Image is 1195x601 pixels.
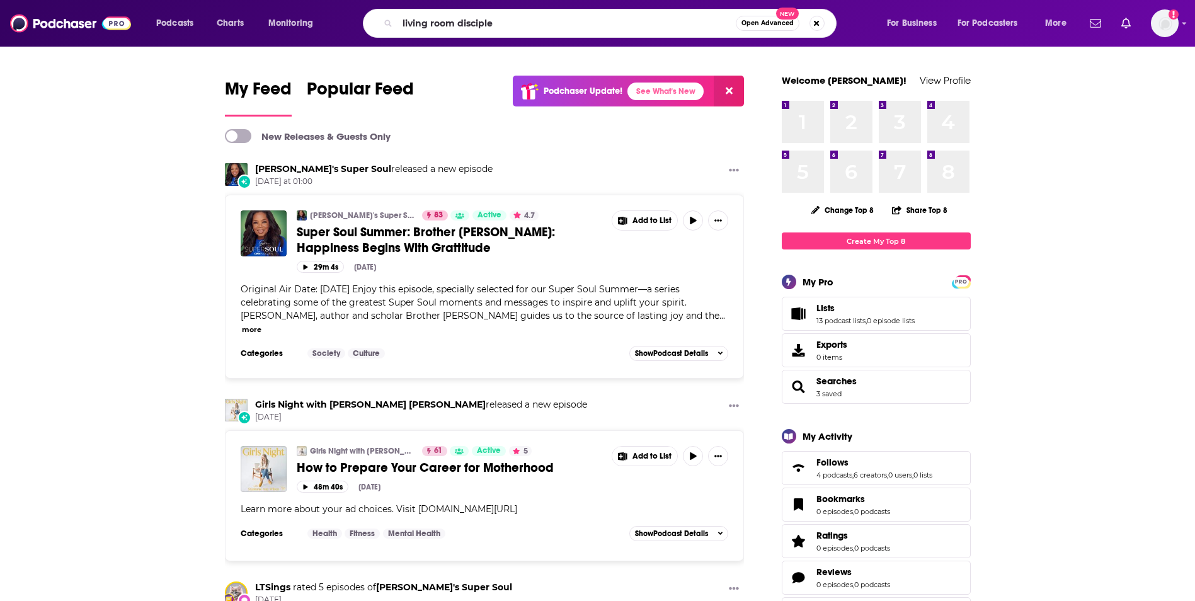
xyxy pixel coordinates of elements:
[612,211,678,230] button: Show More Button
[949,13,1036,33] button: open menu
[782,232,971,249] a: Create My Top 8
[782,561,971,595] span: Reviews
[241,529,297,539] h3: Categories
[241,283,719,321] span: Original Air Date: [DATE] Enjoy this episode, specially selected for our Super Soul Summer—a seri...
[816,566,890,578] a: Reviews
[307,348,345,358] a: Society
[816,339,847,350] span: Exports
[1169,9,1179,20] svg: Add a profile image
[816,457,849,468] span: Follows
[816,493,865,505] span: Bookmarks
[422,210,448,220] a: 83
[268,14,313,32] span: Monitoring
[310,446,414,456] a: Girls Night with [PERSON_NAME] [PERSON_NAME]
[854,580,890,589] a: 0 podcasts
[260,13,329,33] button: open menu
[241,503,517,515] span: Learn more about your ad choices. Visit [DOMAIN_NAME][URL]
[736,16,799,31] button: Open AdvancedNew
[632,452,672,461] span: Add to List
[434,209,443,222] span: 83
[307,78,414,107] span: Popular Feed
[816,544,853,552] a: 0 episodes
[472,446,506,456] a: Active
[867,316,915,325] a: 0 episode lists
[816,375,857,387] a: Searches
[629,526,729,541] button: ShowPodcast Details
[255,399,486,410] a: Girls Night with Stephanie May Wilson
[217,14,244,32] span: Charts
[209,13,251,33] a: Charts
[629,346,729,361] button: ShowPodcast Details
[816,507,853,516] a: 0 episodes
[358,483,380,491] div: [DATE]
[816,316,866,325] a: 13 podcast lists
[225,163,248,186] img: Oprah's Super Soul
[354,263,376,272] div: [DATE]
[954,277,969,286] a: PRO
[255,399,587,411] h3: released a new episode
[1045,14,1066,32] span: More
[241,348,297,358] h3: Categories
[1151,9,1179,37] button: Show profile menu
[878,13,952,33] button: open menu
[397,13,736,33] input: Search podcasts, credits, & more...
[297,460,554,476] span: How to Prepare Your Career for Motherhood
[724,581,744,597] button: Show More Button
[241,210,287,256] img: Super Soul Summer: Brother David Steindl-Rast: Happiness Begins With Grattitude
[782,488,971,522] span: Bookmarks
[225,399,248,421] img: Girls Night with Stephanie May Wilson
[297,224,555,256] span: Super Soul Summer: Brother [PERSON_NAME]: Happiness Begins With Grattitude
[1151,9,1179,37] span: Logged in as smacnaughton
[912,471,913,479] span: ,
[225,78,292,107] span: My Feed
[237,411,251,425] div: New Episode
[891,198,948,222] button: Share Top 8
[954,277,969,287] span: PRO
[816,302,835,314] span: Lists
[612,447,678,466] button: Show More Button
[255,163,493,175] h3: released a new episode
[887,471,888,479] span: ,
[816,493,890,505] a: Bookmarks
[741,20,794,26] span: Open Advanced
[1116,13,1136,34] a: Show notifications dropdown
[724,399,744,415] button: Show More Button
[297,261,344,273] button: 29m 4s
[156,14,193,32] span: Podcasts
[293,581,365,593] span: rated 5 episodes
[786,305,811,323] a: Lists
[816,566,852,578] span: Reviews
[719,310,725,321] span: ...
[804,202,882,218] button: Change Top 8
[776,8,799,20] span: New
[786,459,811,477] a: Follows
[297,210,307,220] a: Oprah's Super Soul
[477,445,501,457] span: Active
[854,471,887,479] a: 6 creators
[255,581,512,593] h3: of
[816,530,890,541] a: Ratings
[852,471,854,479] span: ,
[708,446,728,466] button: Show More Button
[225,129,391,143] a: New Releases & Guests Only
[255,163,391,175] a: Oprah's Super Soul
[1036,13,1082,33] button: open menu
[786,569,811,587] a: Reviews
[854,507,890,516] a: 0 podcasts
[509,446,532,456] button: 5
[241,446,287,492] img: How to Prepare Your Career for Motherhood
[627,83,704,100] a: See What's New
[786,532,811,550] a: Ratings
[147,13,210,33] button: open menu
[724,163,744,179] button: Show More Button
[422,446,447,456] a: 61
[786,341,811,359] span: Exports
[920,74,971,86] a: View Profile
[307,529,342,539] a: Health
